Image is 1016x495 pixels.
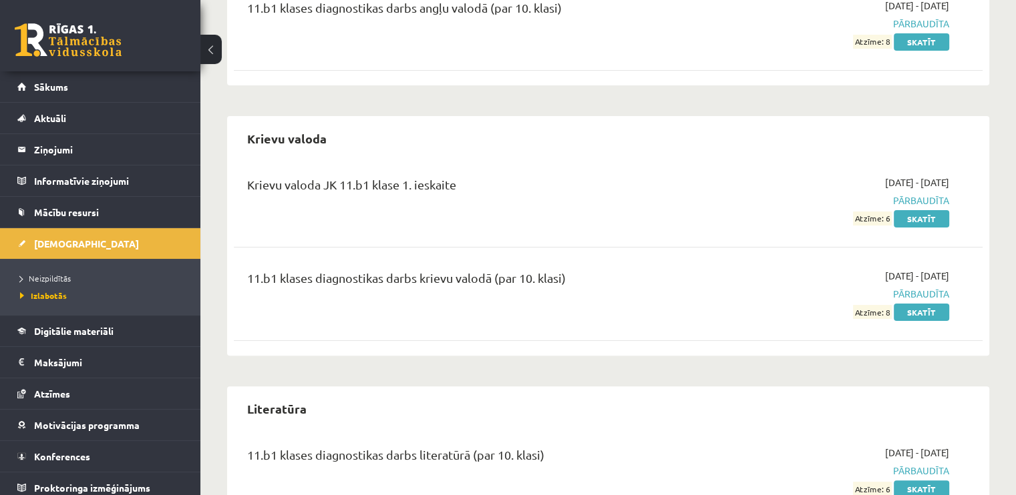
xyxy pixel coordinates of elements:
[247,446,709,470] div: 11.b1 klases diagnostikas darbs literatūrā (par 10. klasi)
[20,273,71,284] span: Neizpildītās
[247,175,709,200] div: Krievu valoda JK 11.b1 klase 1. ieskaite
[17,71,184,102] a: Sākums
[885,269,949,283] span: [DATE] - [DATE]
[853,211,892,225] span: Atzīme: 6
[729,287,949,301] span: Pārbaudīta
[234,393,320,424] h2: Literatūra
[17,228,184,259] a: [DEMOGRAPHIC_DATA]
[34,325,114,337] span: Digitālie materiāli
[17,378,184,409] a: Atzīmes
[894,210,949,227] a: Skatīt
[34,134,184,165] legend: Ziņojumi
[247,269,709,294] div: 11.b1 klases diagnostikas darbs krievu valodā (par 10. klasi)
[34,388,70,400] span: Atzīmes
[17,103,184,133] a: Aktuāli
[729,17,949,31] span: Pārbaudīta
[34,112,66,124] span: Aktuāli
[15,23,122,57] a: Rīgas 1. Tālmācības vidusskola
[17,347,184,378] a: Maksājumi
[34,81,68,93] span: Sākums
[729,193,949,207] span: Pārbaudīta
[885,175,949,189] span: [DATE] - [DATE]
[34,347,184,378] legend: Maksājumi
[17,410,184,440] a: Motivācijas programma
[17,165,184,196] a: Informatīvie ziņojumi
[729,464,949,478] span: Pārbaudīta
[34,450,90,462] span: Konferences
[34,419,140,431] span: Motivācijas programma
[885,446,949,460] span: [DATE] - [DATE]
[20,290,67,301] span: Izlabotās
[853,305,892,319] span: Atzīme: 8
[894,304,949,321] a: Skatīt
[17,197,184,227] a: Mācību resursi
[34,165,184,196] legend: Informatīvie ziņojumi
[34,482,150,494] span: Proktoringa izmēģinājums
[234,123,340,154] h2: Krievu valoda
[853,35,892,49] span: Atzīme: 8
[17,134,184,165] a: Ziņojumi
[894,33,949,51] a: Skatīt
[34,206,99,218] span: Mācību resursi
[34,237,139,250] span: [DEMOGRAPHIC_DATA]
[17,316,184,346] a: Digitālie materiāli
[17,441,184,472] a: Konferences
[20,290,187,302] a: Izlabotās
[20,272,187,284] a: Neizpildītās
